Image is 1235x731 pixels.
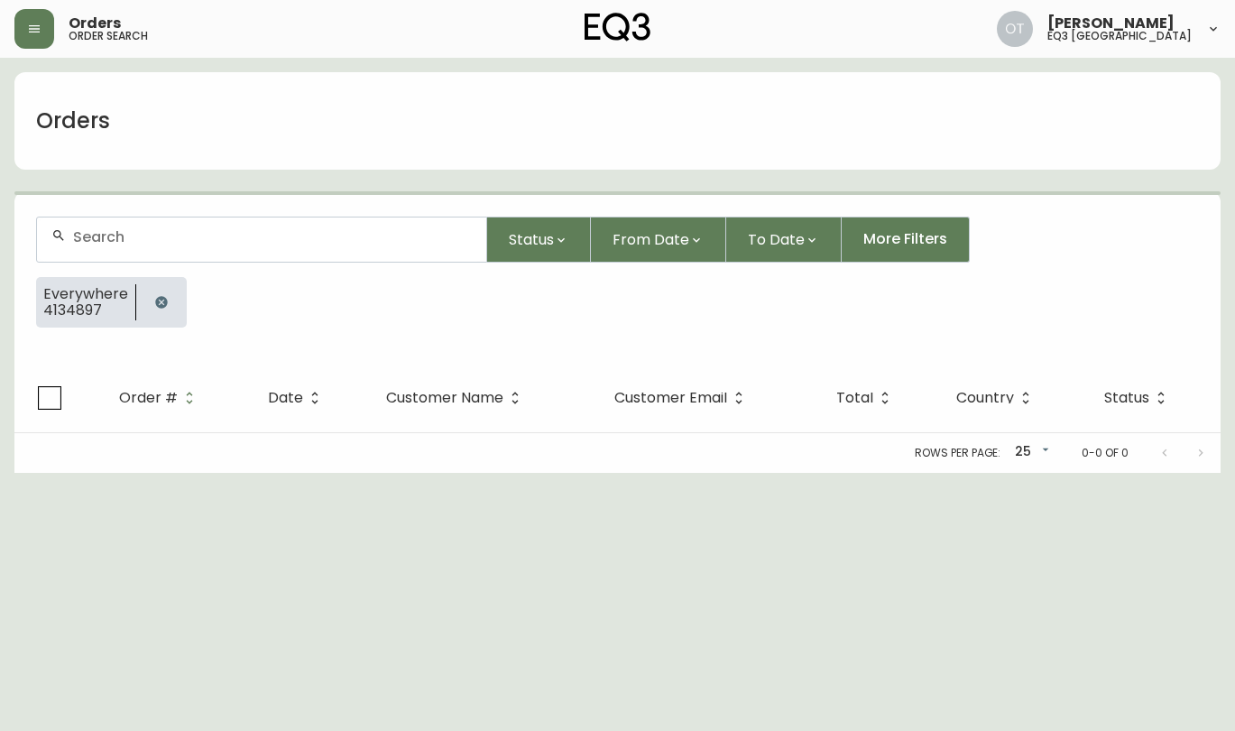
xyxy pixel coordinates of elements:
span: More Filters [863,229,947,249]
span: Status [1104,393,1149,403]
span: Order # [119,390,201,406]
span: Status [509,228,554,251]
p: 0-0 of 0 [1082,445,1129,461]
span: Everywhere [43,286,128,302]
span: Total [836,393,873,403]
span: Order # [119,393,178,403]
span: Total [836,390,897,406]
div: 25 [1008,438,1053,467]
p: Rows per page: [915,445,1000,461]
span: [PERSON_NAME] [1047,16,1175,31]
span: From Date [613,228,689,251]
button: To Date [726,217,842,263]
button: Status [487,217,591,263]
h5: eq3 [GEOGRAPHIC_DATA] [1047,31,1192,42]
span: Orders [69,16,121,31]
button: From Date [591,217,726,263]
span: Date [268,393,303,403]
span: Date [268,390,327,406]
span: Country [956,393,1014,403]
span: Country [956,390,1037,406]
img: logo [585,13,651,42]
input: Search [73,228,472,245]
button: More Filters [842,217,970,263]
span: Customer Email [614,390,751,406]
h1: Orders [36,106,110,136]
span: Customer Name [386,390,527,406]
span: To Date [748,228,805,251]
span: 4134897 [43,302,128,319]
span: Customer Name [386,393,503,403]
span: Customer Email [614,393,727,403]
img: 5d4d18d254ded55077432b49c4cb2919 [997,11,1033,47]
span: Status [1104,390,1173,406]
h5: order search [69,31,148,42]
